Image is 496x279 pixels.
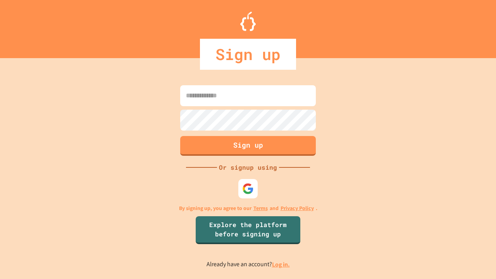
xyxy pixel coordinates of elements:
[240,12,256,31] img: Logo.svg
[242,183,254,195] img: google-icon.svg
[196,216,300,244] a: Explore the platform before signing up
[281,204,314,212] a: Privacy Policy
[272,260,290,269] a: Log in.
[217,163,279,172] div: Or signup using
[253,204,268,212] a: Terms
[179,204,317,212] p: By signing up, you agree to our and .
[207,260,290,269] p: Already have an account?
[180,136,316,156] button: Sign up
[200,39,296,70] div: Sign up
